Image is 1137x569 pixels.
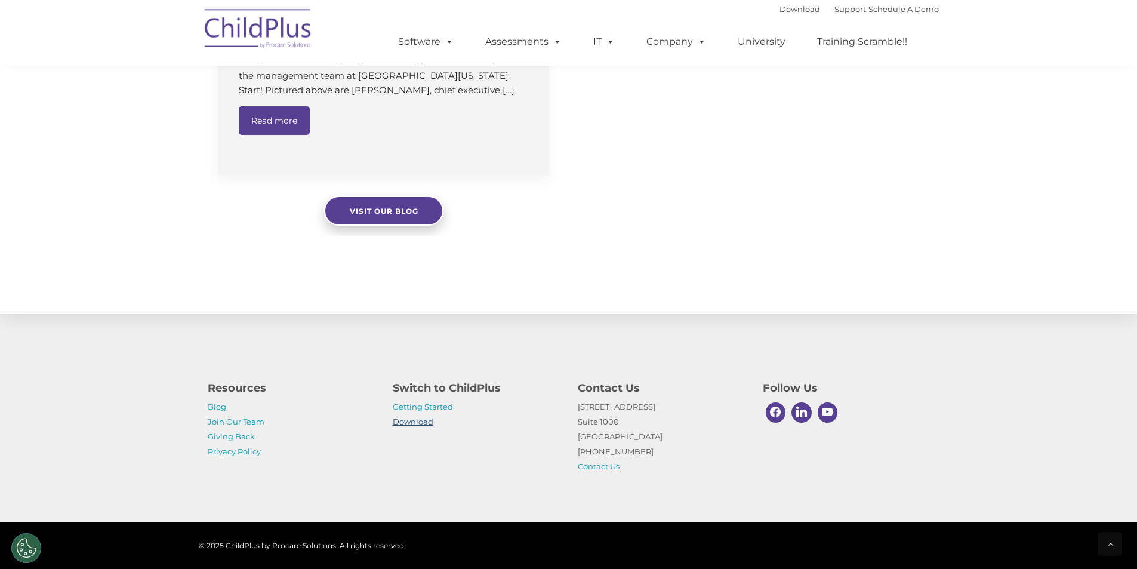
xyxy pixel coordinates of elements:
a: Youtube [815,399,841,426]
a: Facebook [763,399,789,426]
font: | [779,4,939,14]
a: Giving Back [208,432,255,441]
h4: Resources [208,380,375,396]
span: © 2025 ChildPlus by Procare Solutions. All rights reserved. [199,541,406,550]
a: Linkedin [788,399,815,426]
button: Cookies Settings [11,533,41,563]
a: Getting Started [393,402,453,411]
a: Software [386,30,466,54]
a: IT [581,30,627,54]
span: Visit our blog [349,207,418,216]
a: Join Our Team [208,417,264,426]
a: Schedule A Demo [868,4,939,14]
a: University [726,30,797,54]
a: Read more [239,106,310,135]
a: Visit our blog [324,196,443,226]
a: Company [634,30,718,54]
a: Privacy Policy [208,447,261,456]
img: ChildPlus by Procare Solutions [199,1,318,60]
a: Download [393,417,433,426]
a: Contact Us [578,462,620,471]
a: Training Scramble!! [805,30,919,54]
p: Congratulations to Bright Spots winners [PERSON_NAME] and the management team at [GEOGRAPHIC_DATA... [239,54,531,97]
a: Download [779,4,820,14]
h4: Switch to ChildPlus [393,380,560,396]
a: Assessments [473,30,574,54]
a: Support [834,4,866,14]
h4: Follow Us [763,380,930,396]
p: [STREET_ADDRESS] Suite 1000 [GEOGRAPHIC_DATA] [PHONE_NUMBER] [578,399,745,474]
h4: Contact Us [578,380,745,396]
a: Blog [208,402,226,411]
